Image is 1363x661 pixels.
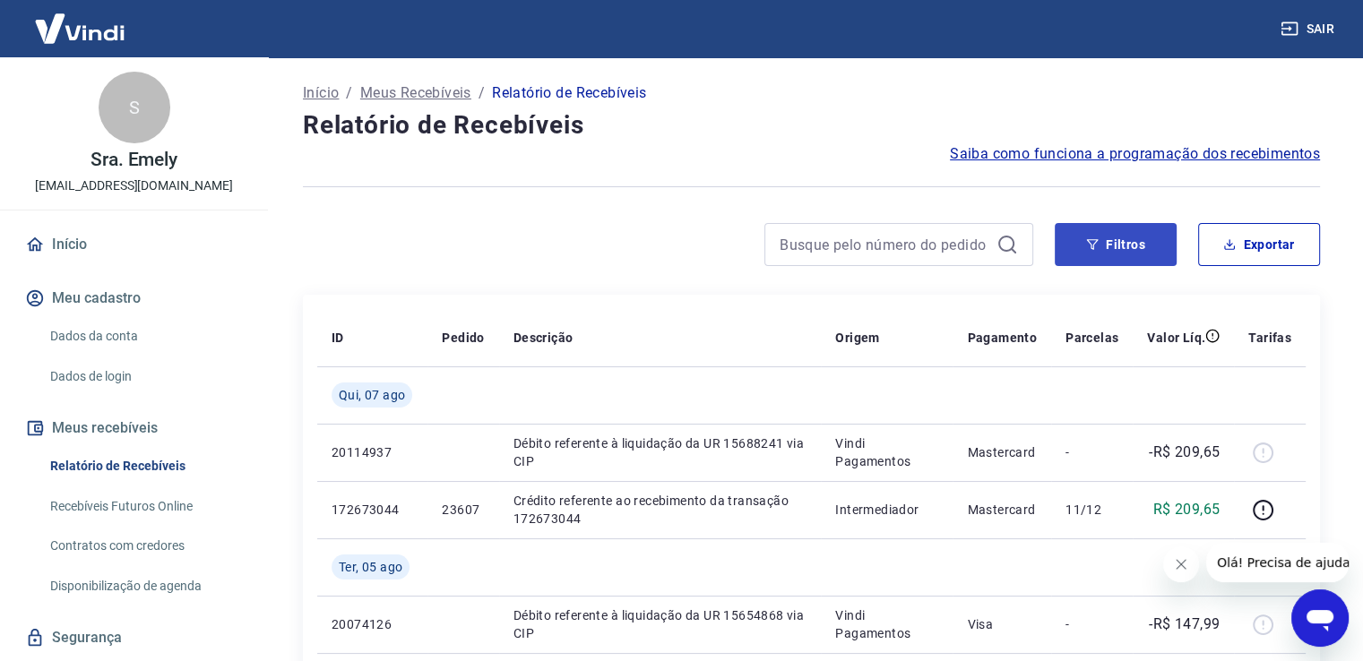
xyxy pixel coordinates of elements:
[43,568,246,605] a: Disponibilização de agenda
[332,329,344,347] p: ID
[22,279,246,318] button: Meu cadastro
[360,82,471,104] a: Meus Recebíveis
[99,72,170,143] div: S
[346,82,352,104] p: /
[11,13,151,27] span: Olá! Precisa de ajuda?
[35,176,233,195] p: [EMAIL_ADDRESS][DOMAIN_NAME]
[332,615,413,633] p: 20074126
[950,143,1320,165] a: Saiba como funciona a programação dos recebimentos
[43,318,246,355] a: Dados da conta
[22,408,246,448] button: Meus recebíveis
[835,434,938,470] p: Vindi Pagamentos
[492,82,646,104] p: Relatório de Recebíveis
[1206,543,1349,582] iframe: Mensagem da empresa
[43,488,246,525] a: Recebíveis Futuros Online
[1065,443,1118,461] p: -
[1248,329,1291,347] p: Tarifas
[835,606,938,642] p: Vindi Pagamentos
[43,528,246,564] a: Contratos com credores
[967,501,1037,519] p: Mastercard
[513,434,807,470] p: Débito referente à liquidação da UR 15688241 via CIP
[1065,329,1118,347] p: Parcelas
[22,618,246,657] a: Segurança
[1277,13,1341,46] button: Sair
[1149,442,1220,463] p: -R$ 209,65
[835,501,938,519] p: Intermediador
[22,225,246,264] a: Início
[1163,546,1199,582] iframe: Fechar mensagem
[43,358,246,395] a: Dados de login
[332,443,413,461] p: 20114937
[339,558,402,576] span: Ter, 05 ago
[339,386,405,404] span: Qui, 07 ago
[1065,501,1118,519] p: 11/12
[1153,499,1221,520] p: R$ 209,65
[1198,223,1320,266] button: Exportar
[91,150,178,169] p: Sra. Emely
[1149,614,1220,635] p: -R$ 147,99
[479,82,485,104] p: /
[1291,589,1349,647] iframe: Botão para abrir a janela de mensagens
[43,448,246,485] a: Relatório de Recebíveis
[967,329,1037,347] p: Pagamento
[1147,329,1205,347] p: Valor Líq.
[967,443,1037,461] p: Mastercard
[513,606,807,642] p: Débito referente à liquidação da UR 15654868 via CIP
[967,615,1037,633] p: Visa
[22,1,138,56] img: Vindi
[442,501,484,519] p: 23607
[303,82,339,104] a: Início
[1065,615,1118,633] p: -
[303,107,1320,143] h4: Relatório de Recebíveis
[1055,223,1177,266] button: Filtros
[513,329,574,347] p: Descrição
[442,329,484,347] p: Pedido
[513,492,807,528] p: Crédito referente ao recebimento da transação 172673044
[780,231,989,258] input: Busque pelo número do pedido
[835,329,879,347] p: Origem
[332,501,413,519] p: 172673044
